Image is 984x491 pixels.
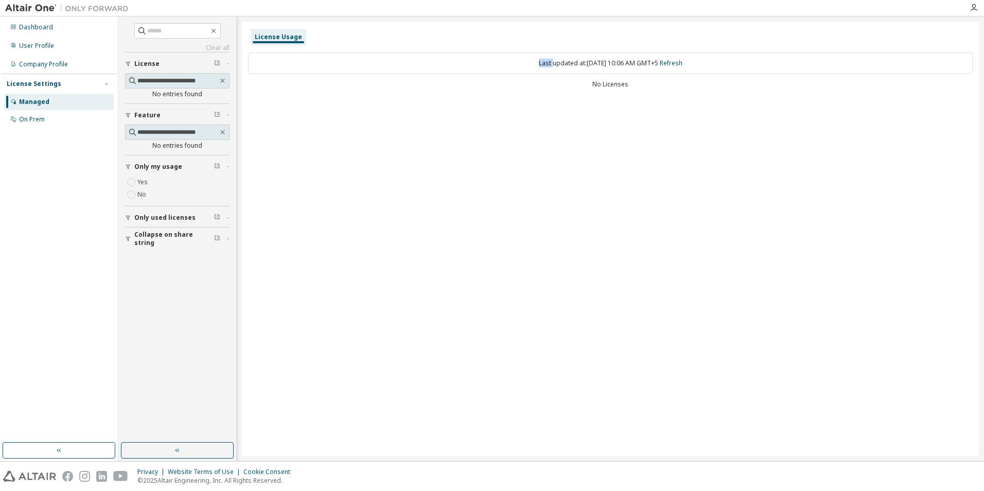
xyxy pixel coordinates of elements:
[134,111,161,119] span: Feature
[96,471,107,482] img: linkedin.svg
[660,59,682,67] a: Refresh
[113,471,128,482] img: youtube.svg
[137,468,168,476] div: Privacy
[125,155,230,178] button: Only my usage
[214,111,220,119] span: Clear filter
[137,476,296,485] p: © 2025 Altair Engineering, Inc. All Rights Reserved.
[19,115,45,124] div: On Prem
[19,23,53,31] div: Dashboard
[125,104,230,127] button: Feature
[134,214,196,222] span: Only used licenses
[125,90,230,98] div: No entries found
[134,231,214,247] span: Collapse on share string
[134,60,160,68] span: License
[248,52,973,74] div: Last updated at: [DATE] 10:06 AM GMT+5
[125,52,230,75] button: License
[255,33,302,41] div: License Usage
[214,235,220,243] span: Clear filter
[19,42,54,50] div: User Profile
[134,163,182,171] span: Only my usage
[137,176,150,188] label: Yes
[3,471,56,482] img: altair_logo.svg
[243,468,296,476] div: Cookie Consent
[7,80,61,88] div: License Settings
[168,468,243,476] div: Website Terms of Use
[248,80,973,89] div: No Licenses
[125,206,230,229] button: Only used licenses
[79,471,90,482] img: instagram.svg
[19,98,49,106] div: Managed
[5,3,134,13] img: Altair One
[125,227,230,250] button: Collapse on share string
[214,60,220,68] span: Clear filter
[137,188,148,201] label: No
[214,163,220,171] span: Clear filter
[62,471,73,482] img: facebook.svg
[125,44,230,52] a: Clear all
[214,214,220,222] span: Clear filter
[125,142,230,150] div: No entries found
[19,60,68,68] div: Company Profile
